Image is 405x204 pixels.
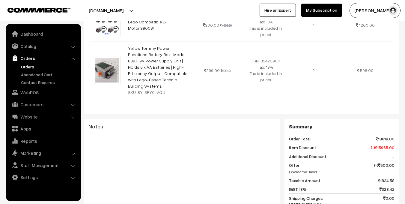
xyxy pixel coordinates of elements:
span: 299.00 [204,68,220,73]
span: 598.00 [360,68,374,73]
blockquote: - [88,133,275,140]
div: SKU: 8Y-3RY0-VQJJ [128,89,190,95]
a: WebPOS [7,87,79,98]
span: - [392,153,395,160]
a: Apps [7,123,79,134]
span: 328.42 [380,186,395,192]
a: Staff Management [7,160,79,171]
span: HSN: 85423900 Tax: 18% (Tax is included in price) [249,58,282,82]
span: Additional Discount [289,153,326,160]
a: Dashboard [7,28,79,39]
strike: 699.00 [221,69,231,73]
span: 300.00 [203,22,219,28]
span: 1824.58 [378,177,395,184]
a: Settings [7,172,79,183]
a: Orders [19,64,79,70]
a: Hire an Expert [260,4,296,17]
a: Yellow Tommy Power Functions Battery Box | Model 8881 | 9V Power Supply Unit | Holds 6 x AA Batte... [128,46,187,88]
span: 2 [312,68,315,73]
strike: 4000.00 [220,23,232,27]
img: user [389,6,398,15]
a: Catalog [7,41,79,52]
span: Taxable Amount [289,177,320,184]
span: 1200.00 [359,22,375,28]
a: Marketing [7,148,79,158]
span: (-) 15965.00 [371,144,395,151]
a: Website [7,111,79,122]
a: My Subscription [301,4,342,17]
span: Item Discount [289,144,316,151]
a: Abandoned Cart [19,71,79,78]
span: IGST 18% [289,186,307,192]
span: Offer [289,162,317,175]
a: Orders [7,53,79,64]
h3: Summary [289,123,395,130]
img: COMMMERCE [7,8,70,12]
button: [PERSON_NAME] [350,3,401,18]
a: Contact Enquires [19,79,79,85]
span: 4 [312,22,315,28]
span: (-) 500.00 [374,162,395,175]
a: Reports [7,136,79,146]
img: WhatsApp Image 2024-05-18 at 16.54.51.jpeg [94,14,121,36]
a: COMMMERCE [7,6,60,13]
img: 51F3YTUEBRL._SY450_.jpg [94,57,121,84]
span: Order Total [289,136,311,142]
button: [DOMAIN_NAME] [68,3,144,18]
span: 18618.00 [376,136,395,142]
span: [ Welcome Back] [289,169,317,174]
a: Customers [7,99,79,110]
h3: Notes [88,123,275,130]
